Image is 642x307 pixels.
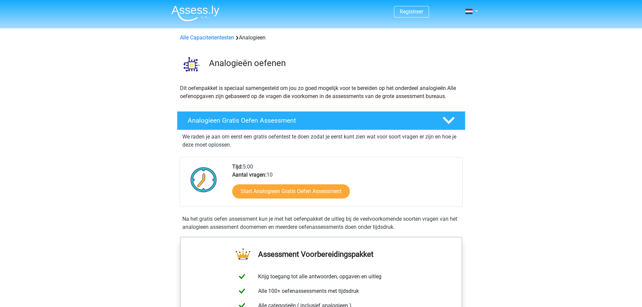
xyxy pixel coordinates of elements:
b: Tijd: [232,163,243,170]
a: Alle Capaciteitentesten [180,34,234,41]
img: Klok [187,163,221,196]
h4: Analogieen Gratis Oefen Assessment [188,117,432,124]
b: Aantal vragen: [232,172,267,178]
p: Dit oefenpakket is speciaal samengesteld om jou zo goed mogelijk voor te bereiden op het onderdee... [180,84,462,100]
a: Analogieen Gratis Oefen Assessment [174,111,468,130]
div: Na het gratis oefen assessment kun je met het oefenpakket de uitleg bij de veelvoorkomende soorte... [180,215,463,231]
a: Registreer [400,8,423,15]
h3: Analogieën oefenen [209,58,460,68]
p: We raden je aan om eerst een gratis oefentest te doen zodat je eerst kunt zien wat voor soort vra... [182,133,460,149]
div: 5:00 10 [227,163,462,207]
img: Assessly [172,5,219,21]
div: Analogieen [177,34,465,42]
a: Start Analogieen Gratis Oefen Assessment [232,184,350,198]
img: analogieen [177,50,206,79]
